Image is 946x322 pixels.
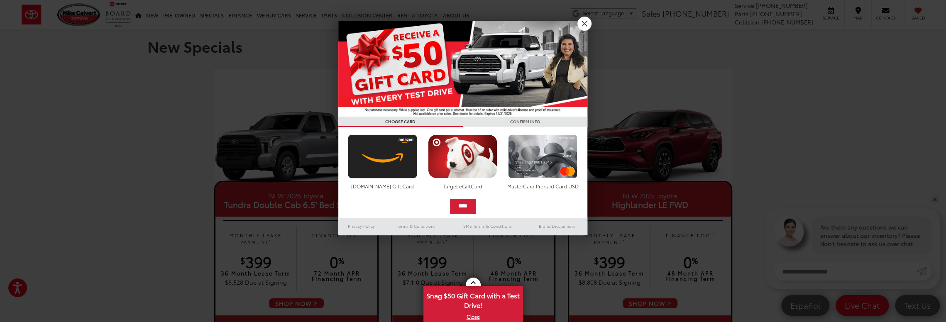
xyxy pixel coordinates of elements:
img: 55838_top_625864.jpg [338,21,587,117]
a: Privacy Policy [338,221,385,231]
a: Brand Disclaimers [527,221,587,231]
span: Snag $50 Gift Card with a Test Drive! [424,287,522,312]
div: Target eGiftCard [426,183,499,190]
img: amazoncard.png [346,134,419,178]
a: Terms & Conditions [384,221,448,231]
h3: CONFIRM INFO [463,117,587,127]
img: targetcard.png [426,134,499,178]
h3: CHOOSE CARD [338,117,463,127]
div: [DOMAIN_NAME] Gift Card [346,183,419,190]
a: SMS Terms & Conditions [448,221,527,231]
img: mastercard.png [506,134,579,178]
div: MasterCard Prepaid Card USD [506,183,579,190]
